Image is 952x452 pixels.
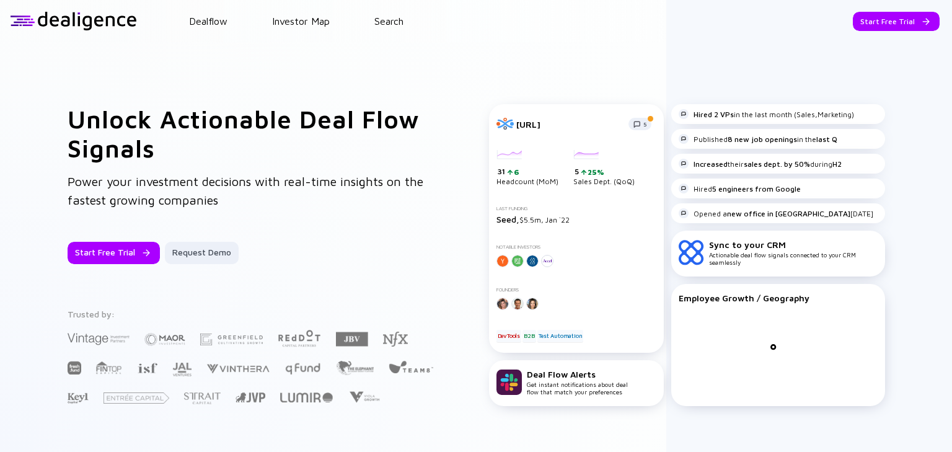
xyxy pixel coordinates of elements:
img: The Elephant [336,361,374,375]
img: Q Fund [284,361,321,376]
img: JAL Ventures [172,363,192,376]
div: Actionable deal flow signals connected to your CRM seamlessly [709,239,878,266]
div: in the last month (Sales,Marketing) [679,109,854,119]
div: Headcount (MoM) [496,150,558,186]
img: Key1 Capital [68,392,89,404]
img: Jerusalem Venture Partners [236,392,265,402]
strong: Increased [694,159,728,169]
div: Opened a [DATE] [679,208,873,218]
span: Power your investment decisions with real-time insights on the fastest growing companies [68,174,423,207]
a: Search [374,16,403,27]
div: Hired [679,184,801,193]
span: Seed, [496,214,519,224]
div: Published in the [679,134,837,144]
a: Dealflow [189,16,227,27]
div: Employee Growth / Geography [679,293,878,303]
button: Start Free Trial [853,12,940,31]
img: Viola Growth [348,391,381,403]
strong: H2 [832,159,842,169]
div: $5.5m, Jan `22 [496,214,656,224]
img: JBV Capital [336,331,368,347]
img: Vintage Investment Partners [68,332,130,346]
div: 31 [498,167,558,177]
img: Israel Secondary Fund [137,362,157,373]
img: Maor Investments [144,329,185,350]
div: Trusted by: [68,309,436,319]
strong: sales dept. by 50% [744,159,810,169]
div: Test Automation [537,330,583,342]
div: 5 [575,167,635,177]
div: Last Funding [496,206,656,211]
strong: 5 engineers from Google [712,184,801,193]
img: FINTOP Capital [96,361,122,374]
img: Greenfield Partners [200,334,263,345]
div: 6 [513,167,519,177]
button: Request Demo [165,242,239,264]
img: Red Dot Capital Partners [278,327,321,348]
img: Team8 [389,360,433,373]
div: Notable Investors [496,244,656,250]
img: Vinthera [206,363,270,374]
a: Investor Map [272,16,330,27]
div: B2B [522,330,535,342]
div: Sales Dept. (QoQ) [573,150,635,186]
div: Deal Flow Alerts [527,369,628,379]
img: NFX [383,332,408,347]
div: 25% [586,167,604,177]
strong: Hired 2 VPs [694,110,734,119]
img: Lumir Ventures [280,392,333,402]
img: Entrée Capital [104,392,169,404]
strong: new office in [GEOGRAPHIC_DATA] [727,209,850,218]
img: Strait Capital [184,392,221,404]
div: their during [679,159,842,169]
div: [URL] [516,119,621,130]
div: Get instant notifications about deal flow that match your preferences [527,369,628,396]
strong: 8 new job openings [728,135,797,144]
div: Founders [496,287,656,293]
div: Sync to your CRM [709,239,878,250]
div: DevTools [496,330,521,342]
h1: Unlock Actionable Deal Flow Signals [68,104,439,162]
strong: last Q [816,135,837,144]
button: Start Free Trial [68,242,160,264]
